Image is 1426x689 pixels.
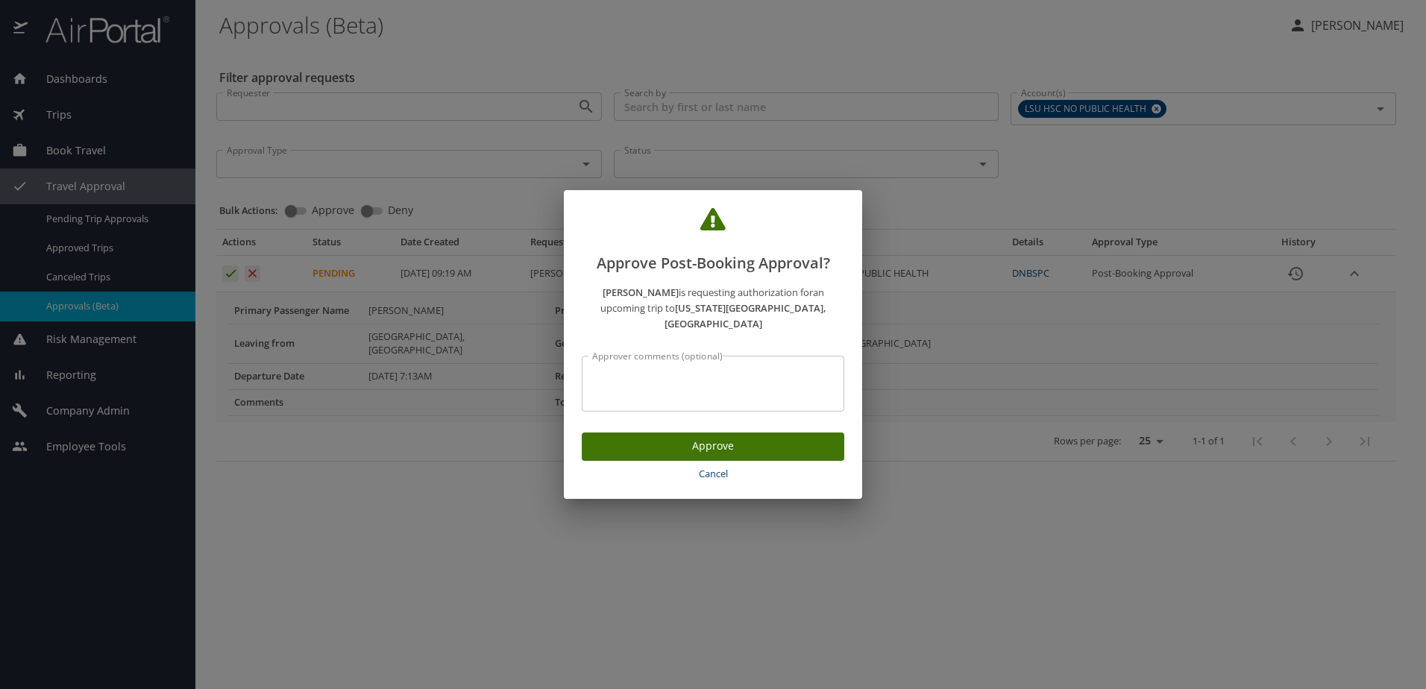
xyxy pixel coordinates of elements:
strong: [US_STATE][GEOGRAPHIC_DATA], [GEOGRAPHIC_DATA] [665,301,826,330]
button: Approve [582,432,844,462]
strong: [PERSON_NAME] [603,286,679,299]
span: Approve [594,437,832,456]
p: is requesting authorization for an upcoming trip to [582,285,844,331]
span: Cancel [588,465,838,482]
button: Cancel [582,461,844,487]
h2: Approve Post-Booking Approval? [582,208,844,275]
